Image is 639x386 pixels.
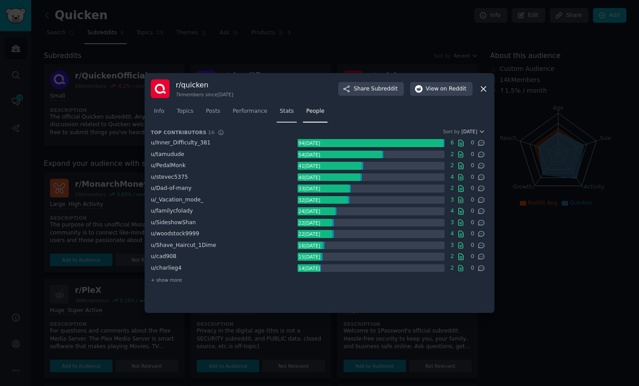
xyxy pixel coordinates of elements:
span: 0 [468,173,477,181]
span: u/ cad908 [151,253,176,259]
span: 0 [468,151,477,159]
div: 16 [DATE] [298,242,321,250]
a: Performance [229,104,270,123]
img: quicken [151,79,170,98]
span: 0 [468,185,477,193]
span: Subreddit [371,85,398,93]
div: 33 [DATE] [298,185,321,193]
span: u/ SideshowShan [151,219,196,226]
span: u/ woodstock9999 [151,230,199,237]
button: Viewon Reddit [410,82,473,96]
div: Sort by [443,128,460,135]
span: + show more [151,277,182,283]
span: Stats [280,107,294,115]
div: 22 [DATE] [298,219,321,227]
span: 3 [448,242,457,250]
span: 0 [468,207,477,215]
span: 4 [448,207,457,215]
span: Share [354,85,398,93]
span: 6 [448,139,457,147]
span: [DATE] [461,128,477,135]
span: u/ Inner_Difficulty_381 [151,140,211,146]
span: 2 [448,253,457,261]
div: 22 [DATE] [298,230,321,238]
span: u/ familycfolady [151,208,193,214]
div: 32 [DATE] [298,196,321,204]
span: 2 [448,162,457,170]
span: u/ tamudude [151,151,184,157]
h3: Top Contributors [151,129,215,136]
div: 40 [DATE] [298,173,321,181]
span: Info [154,107,164,115]
span: 0 [468,253,477,261]
span: u/ charlieg4 [151,265,182,271]
div: 7k members since [DATE] [176,91,233,98]
span: 3 [448,196,457,204]
span: 2 [448,264,457,272]
span: u/ PedalMonk [151,162,186,168]
div: 14 [DATE] [298,264,321,272]
span: 0 [468,230,477,238]
a: Stats [277,104,297,123]
span: Performance [232,107,267,115]
span: u/ stevec5375 [151,174,188,180]
span: u/ Dad-of-many [151,185,191,191]
span: 0 [468,219,477,227]
div: 54 [DATE] [298,151,321,159]
span: 0 [468,264,477,272]
span: 16 [208,130,215,135]
button: [DATE] [461,128,485,135]
span: 0 [468,139,477,147]
span: Posts [206,107,220,115]
button: ShareSubreddit [338,82,404,96]
a: Posts [203,104,223,123]
div: 41 [DATE] [298,162,321,170]
a: People [303,104,328,123]
span: u/ _Vacation_mode_ [151,197,203,203]
span: 4 [448,173,457,181]
span: 0 [468,162,477,170]
div: 24 [DATE] [298,207,321,215]
div: 15 [DATE] [298,253,321,261]
span: 4 [448,230,457,238]
span: 0 [468,242,477,250]
span: u/ Shave_Haircut_1Dime [151,242,216,248]
span: View [426,85,466,93]
span: Topics [177,107,193,115]
h3: r/ quicken [176,80,233,90]
span: on Reddit [440,85,466,93]
span: 0 [468,196,477,204]
a: Info [151,104,167,123]
span: 3 [448,219,457,227]
span: 2 [448,151,457,159]
div: 94 [DATE] [298,139,321,147]
span: 2 [448,185,457,193]
a: Topics [174,104,196,123]
span: People [306,107,324,115]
